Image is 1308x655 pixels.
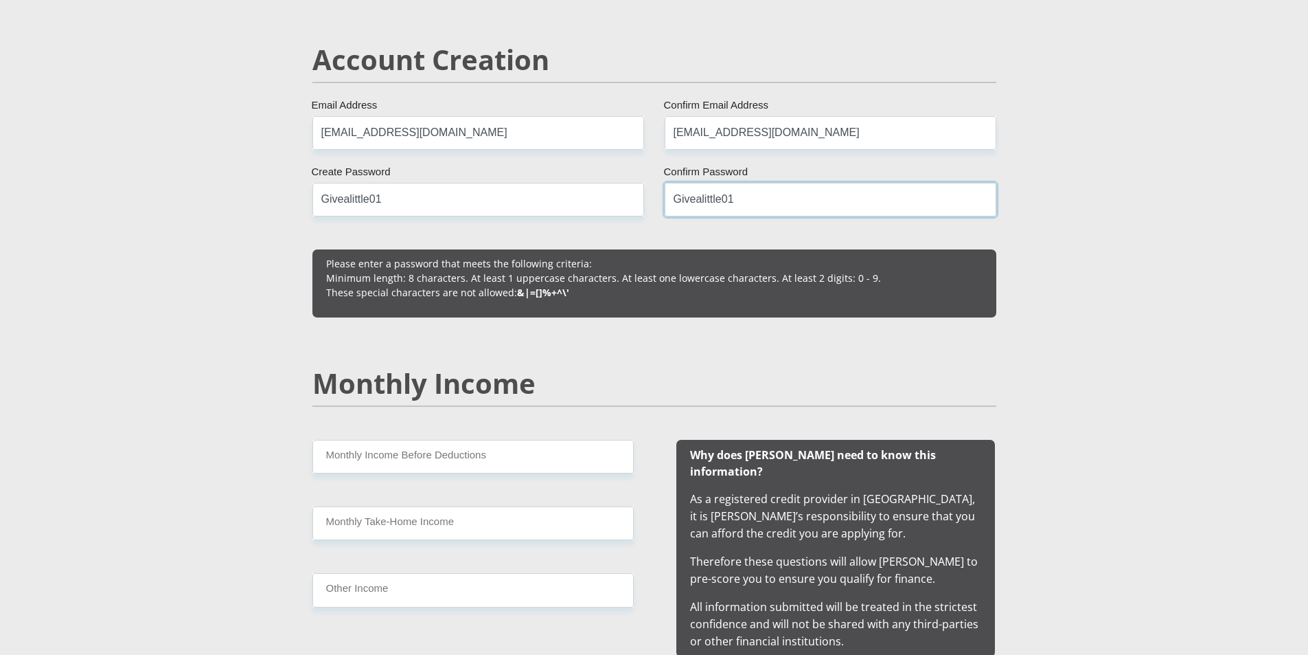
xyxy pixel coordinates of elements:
[665,183,996,217] input: Confirm Password
[312,573,634,607] input: Other Income
[326,256,983,300] p: Please enter a password that meets the following criteria: Minimum length: 8 characters. At least...
[312,116,644,150] input: Email Address
[690,447,981,649] span: As a registered credit provider in [GEOGRAPHIC_DATA], it is [PERSON_NAME]’s responsibility to ens...
[312,440,634,474] input: Monthly Income Before Deductions
[312,507,634,540] input: Monthly Take Home Income
[312,43,996,76] h2: Account Creation
[312,183,644,217] input: Create Password
[517,286,569,299] b: &|=[]%+^\'
[312,367,996,400] h2: Monthly Income
[665,116,996,150] input: Confirm Email Address
[690,447,936,479] b: Why does [PERSON_NAME] need to know this information?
